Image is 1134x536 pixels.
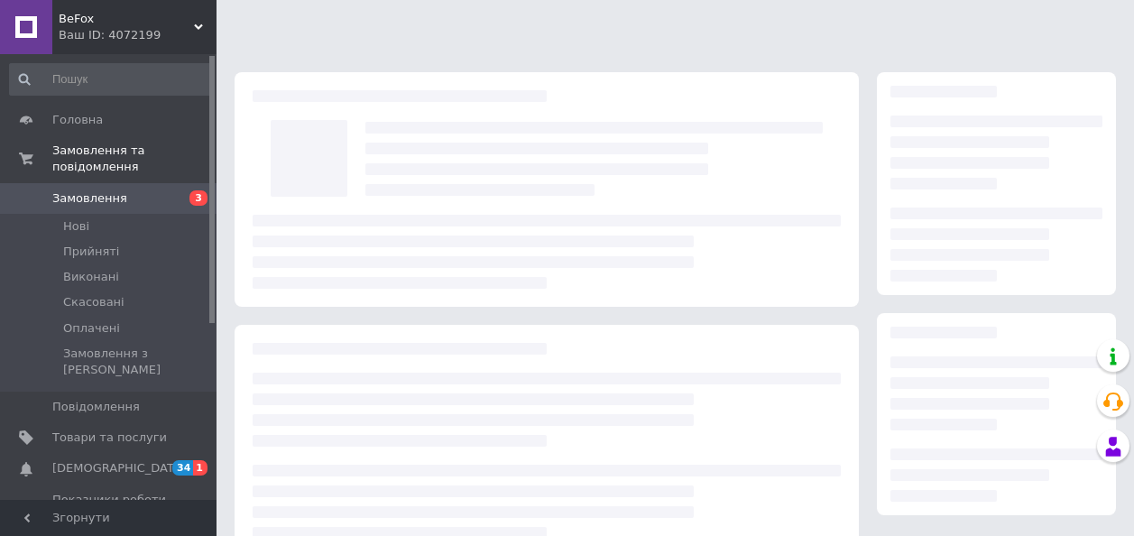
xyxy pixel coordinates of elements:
[52,143,217,175] span: Замовлення та повідомлення
[52,190,127,207] span: Замовлення
[59,27,217,43] div: Ваш ID: 4072199
[189,190,207,206] span: 3
[52,112,103,128] span: Головна
[63,346,211,378] span: Замовлення з [PERSON_NAME]
[193,460,207,476] span: 1
[9,63,213,96] input: Пошук
[172,460,193,476] span: 34
[63,294,124,310] span: Скасовані
[63,218,89,235] span: Нові
[63,269,119,285] span: Виконані
[52,430,167,446] span: Товари та послуги
[59,11,194,27] span: BeFox
[52,460,186,476] span: [DEMOGRAPHIC_DATA]
[52,399,140,415] span: Повідомлення
[63,244,119,260] span: Прийняті
[52,492,167,524] span: Показники роботи компанії
[63,320,120,337] span: Оплачені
